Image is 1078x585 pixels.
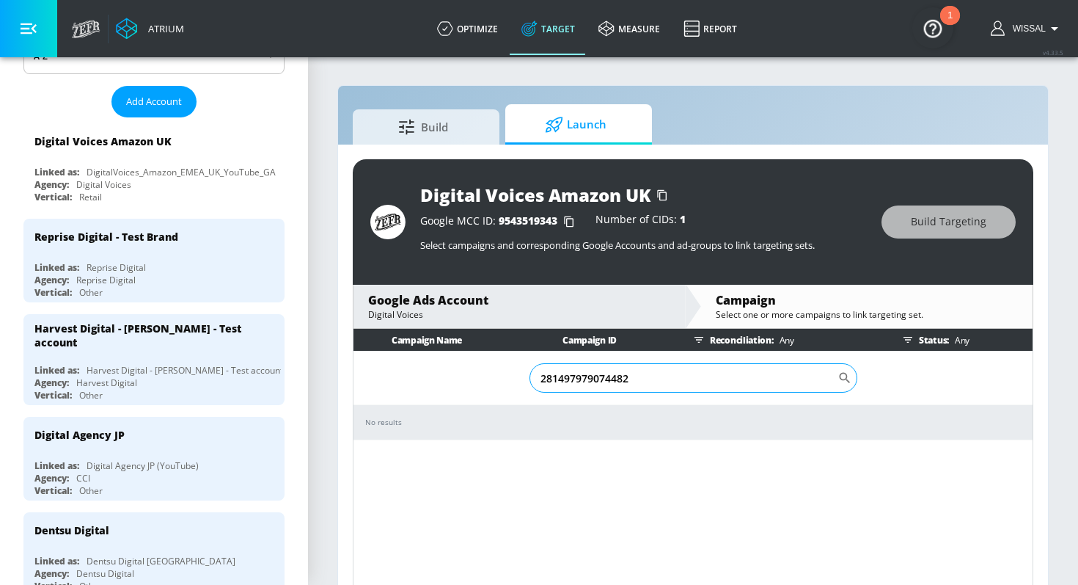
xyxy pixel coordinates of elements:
[680,212,686,226] span: 1
[420,239,867,252] p: Select campaigns and corresponding Google Accounts and ad-groups to link targeting sets.
[34,377,69,389] div: Agency:
[34,286,72,299] div: Vertical:
[420,214,581,229] div: Google MCC ID:
[126,93,182,110] span: Add Account
[34,389,72,401] div: Vertical:
[76,567,134,580] div: Dentsu Digital
[716,308,1018,321] div: Select one or more campaigns to link targeting set.
[76,178,131,191] div: Digital Voices
[353,285,685,328] div: Google Ads AccountDigital Voices
[34,178,69,191] div: Agency:
[87,166,276,178] div: DigitalVoices_Amazon_EMEA_UK_YouTube_GA
[34,261,79,274] div: Linked as:
[79,389,103,401] div: Other
[1007,23,1046,34] span: login as: wissal.elhaddaoui@zefr.com
[34,166,79,178] div: Linked as:
[1043,48,1063,57] span: v 4.33.5
[949,333,969,348] p: Any
[34,567,69,580] div: Agency:
[87,459,199,472] div: Digital Agency JP (YouTube)
[367,109,479,145] span: Build
[76,274,136,286] div: Reprise Digital
[34,321,260,349] div: Harvest Digital - [PERSON_NAME] - Test account
[897,329,1033,351] div: Status:
[23,219,285,302] div: Reprise Digital - Test BrandLinked as:Reprise DigitalAgency:Reprise DigitalVertical:Other
[76,377,137,389] div: Harvest Digital
[353,329,539,352] th: Campaign Name
[688,329,881,351] div: Reconciliation:
[34,459,79,472] div: Linked as:
[365,417,1021,428] div: No results
[947,15,953,34] div: 1
[34,523,109,537] div: Dentsu Digital
[510,2,587,55] a: Target
[420,183,650,207] div: Digital Voices Amazon UK
[425,2,510,55] a: optimize
[34,134,172,148] div: Digital Voices Amazon UK
[76,472,90,484] div: CCI
[23,123,285,207] div: Digital Voices Amazon UKLinked as:DigitalVoices_Amazon_EMEA_UK_YouTube_GAAgency:Digital VoicesVer...
[991,20,1063,37] button: Wissal
[34,364,79,377] div: Linked as:
[111,86,197,117] button: Add Account
[87,555,235,567] div: Dentsu Digital [GEOGRAPHIC_DATA]
[672,2,749,55] a: Report
[520,107,631,142] span: Launch
[34,230,178,244] div: Reprise Digital - Test Brand
[34,472,69,484] div: Agency:
[529,363,837,393] input: Search Campaign Name or ID
[34,191,72,203] div: Vertical:
[368,292,670,308] div: Google Ads Account
[529,363,857,393] div: Search CID Name or Number
[716,292,1018,308] div: Campaign
[23,314,285,405] div: Harvest Digital - [PERSON_NAME] - Test accountLinked as:Harvest Digital - [PERSON_NAME] - Test ac...
[23,417,285,501] div: Digital Agency JPLinked as:Digital Agency JP (YouTube)Agency:CCIVertical:Other
[34,555,79,567] div: Linked as:
[587,2,672,55] a: measure
[912,7,953,48] button: Open Resource Center, 1 new notification
[595,214,686,229] div: Number of CIDs:
[79,484,103,497] div: Other
[34,484,72,497] div: Vertical:
[87,364,315,377] div: Harvest Digital - [PERSON_NAME] - Test account - Brand
[79,191,102,203] div: Retail
[87,261,146,274] div: Reprise Digital
[499,214,557,228] span: 9543519343
[79,286,103,299] div: Other
[142,22,184,35] div: Atrium
[774,333,794,348] p: Any
[368,308,670,321] div: Digital Voices
[34,274,69,286] div: Agency:
[34,428,125,442] div: Digital Agency JP
[116,18,184,40] a: Atrium
[539,329,672,352] th: Campaign ID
